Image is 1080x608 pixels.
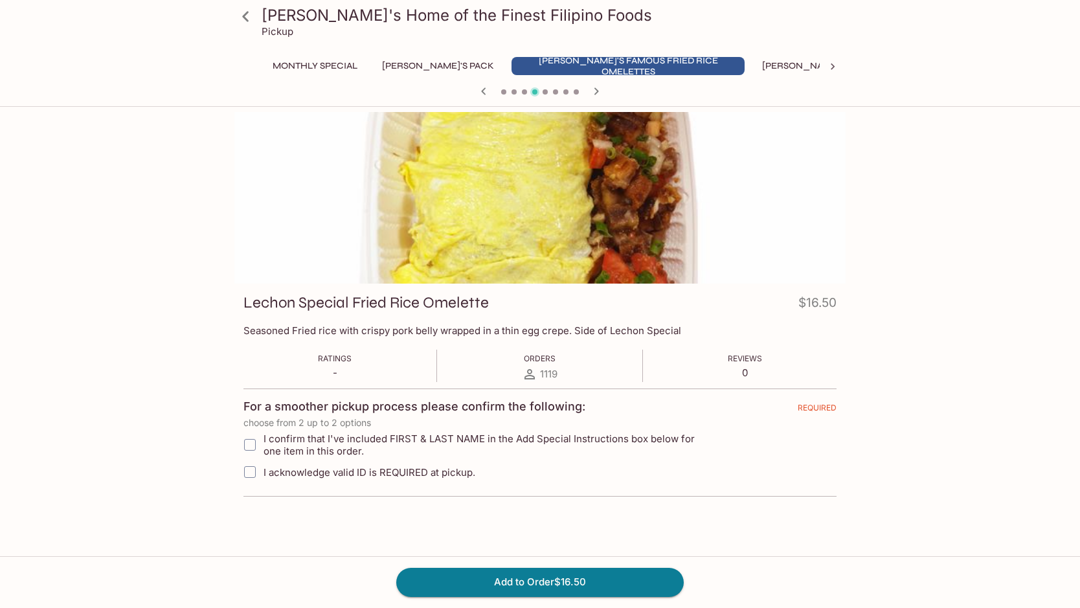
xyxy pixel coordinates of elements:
[264,433,712,457] span: I confirm that I've included FIRST & LAST NAME in the Add Special Instructions box below for one ...
[243,324,837,337] p: Seasoned Fried rice with crispy pork belly wrapped in a thin egg crepe. Side of Lechon Special
[755,57,920,75] button: [PERSON_NAME]'s Mixed Plates
[375,57,501,75] button: [PERSON_NAME]'s Pack
[524,354,556,363] span: Orders
[798,293,837,318] h4: $16.50
[798,403,837,418] span: REQUIRED
[265,57,365,75] button: Monthly Special
[234,112,846,284] div: Lechon Special Fried Rice Omelette
[243,400,585,414] h4: For a smoother pickup process please confirm the following:
[728,366,762,379] p: 0
[243,293,489,313] h3: Lechon Special Fried Rice Omelette
[540,368,557,380] span: 1119
[728,354,762,363] span: Reviews
[512,57,745,75] button: [PERSON_NAME]'s Famous Fried Rice Omelettes
[262,5,840,25] h3: [PERSON_NAME]'s Home of the Finest Filipino Foods
[318,354,352,363] span: Ratings
[262,25,293,38] p: Pickup
[243,418,837,428] p: choose from 2 up to 2 options
[318,366,352,379] p: -
[396,568,684,596] button: Add to Order$16.50
[264,466,475,479] span: I acknowledge valid ID is REQUIRED at pickup.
